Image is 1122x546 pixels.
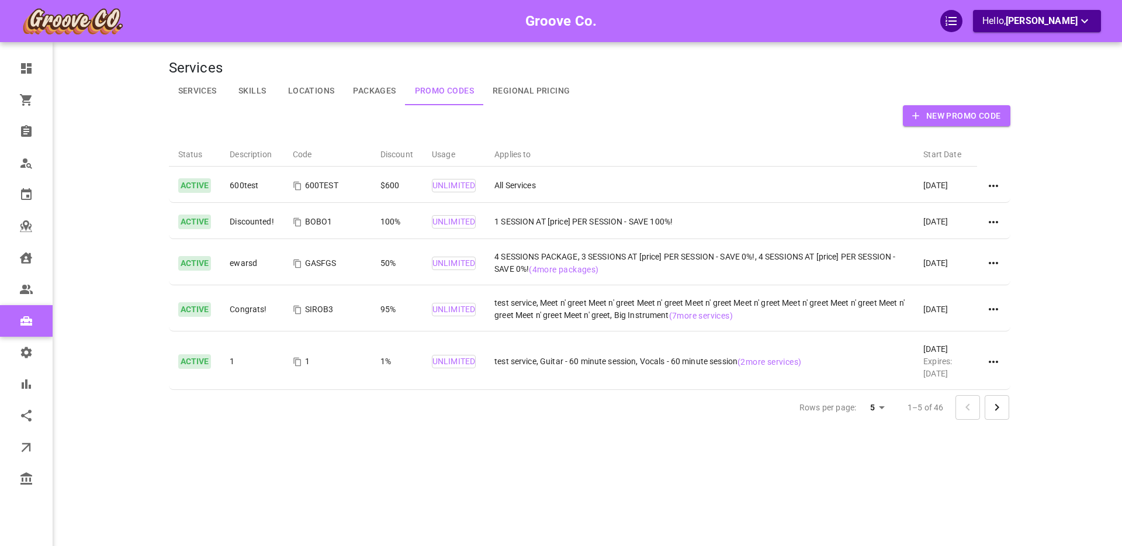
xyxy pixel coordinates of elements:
p: [DATE] [923,179,968,192]
p: SIROB3 [293,303,362,316]
button: Unlimited [432,215,476,229]
svg: Copy GASFGS [293,259,302,268]
p: Discounted! [230,216,273,228]
p: 1 [293,355,362,368]
p: [DATE] [923,303,968,316]
a: Regional Pricing [483,77,579,105]
th: Usage [423,138,485,167]
p: 600test [230,179,273,192]
p: Unlimited [432,179,475,192]
p: Hello, [982,14,1092,29]
button: Unlimited [432,355,476,368]
p: 1% [380,355,413,368]
p: Rows per page: [799,402,856,413]
a: Skills [226,77,279,105]
p: 1 [230,355,273,368]
p: 95% [380,303,413,316]
h4: Services [169,60,1010,77]
p: 100% [380,216,413,228]
th: Status [169,138,221,167]
svg: Copy 600TEST [293,181,302,191]
a: Locations [279,77,344,105]
p: Active [178,354,212,369]
p: $600 [380,179,413,192]
p: 50% [380,257,413,269]
button: New Promo Code [903,105,1010,127]
p: 1 SESSION AT [price] PER SESSION - SAVE 100%! [494,216,905,228]
p: Unlimited [432,257,475,269]
a: Packages [344,77,405,105]
svg: Copy BOBO1 [293,217,302,227]
img: company-logo [21,6,124,36]
p: [DATE] [923,257,968,269]
p: Unlimited [432,355,475,368]
a: Promo Codes [406,77,483,105]
svg: Copy 1 [293,357,302,367]
span: [PERSON_NAME] [1006,15,1078,26]
th: Code [283,138,371,167]
p: Unlimited [432,303,475,316]
p: 4 SESSIONS PACKAGE, 3 SESSIONS AT [price] PER SESSION - SAVE 0%!, 4 SESSIONS AT [price] PER SESSI... [494,251,905,275]
div: QuickStart Guide [940,10,962,32]
p: ewarsd [230,257,273,269]
th: Description [220,138,283,167]
div: 5 [861,399,889,416]
th: Start Date [914,138,977,167]
p: Active [178,302,212,317]
p: GASFGS [293,257,362,269]
button: Hello,[PERSON_NAME] [973,10,1101,32]
p: BOBO1 [293,216,362,228]
p: Congrats! [230,303,273,316]
p: Unlimited [432,216,475,228]
span: Expires: [DATE] [923,357,952,378]
p: Active [178,256,212,271]
p: 1–5 of 46 [908,402,943,413]
p: [DATE] [923,216,968,228]
button: Go to next page [985,395,1009,420]
p: All Services [494,179,905,192]
p: [DATE] [923,343,968,380]
button: Unlimited [432,179,476,192]
a: Services [169,77,226,105]
th: Discount [371,138,423,167]
h6: Groove Co. [525,10,597,32]
p: test service, Meet n' greet Meet n' greet Meet n' greet Meet n' greet Meet n' greet Meet n' greet... [494,297,905,322]
th: Applies to [485,138,914,167]
svg: Copy SIROB3 [293,305,302,315]
button: Unlimited [432,257,476,270]
p: 600TEST [293,179,362,192]
p: Active [178,215,212,229]
p: test service, Guitar - 60 minute session, Vocals - 60 minute session [494,355,905,368]
button: Unlimited [432,303,476,316]
p: Active [178,178,212,193]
